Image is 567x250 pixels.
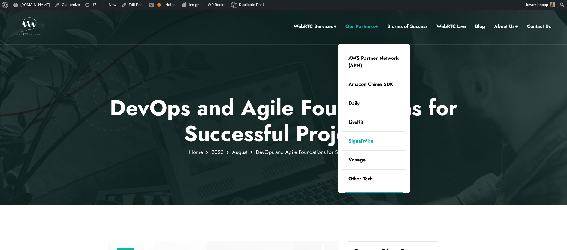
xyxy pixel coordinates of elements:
a: AWS Partner Network (APN) [342,49,406,75]
span: Insights [189,2,203,7]
a: Amazon Chime SDK [342,75,406,94]
a: Home [189,148,203,156]
a: LiveKit [342,113,406,131]
a: WebRTC Services [294,23,336,30]
a: 2023 [211,148,224,156]
a: Other Tech [342,170,406,188]
a: Blog [475,23,485,30]
a: WebRTC Live [436,23,466,30]
a: Stories of Success [387,23,427,30]
div: OK [157,3,161,7]
img: WebRTC.ventures [16,17,42,35]
a: Contact Us [527,23,551,30]
span: DevOps and Agile Foundations for Successful Projects [256,148,378,156]
a: Daily [342,94,406,113]
span: jenopp [537,2,548,7]
a: About Us [494,23,518,30]
a: SignalWire [342,132,406,150]
a: August [232,148,247,156]
a: Vonage [342,151,406,169]
p: DevOps and Agile Foundations for Successful Projects [108,95,459,147]
a: Our Partners [345,23,378,30]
